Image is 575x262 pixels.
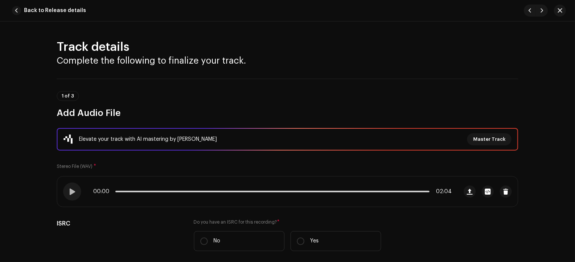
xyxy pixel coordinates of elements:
[310,237,319,245] p: Yes
[57,55,518,67] h3: Complete the following to finalize your track.
[57,40,518,55] h2: Track details
[57,107,518,119] h3: Add Audio File
[467,133,511,145] button: Master Track
[79,135,217,144] div: Elevate your track with AI mastering by [PERSON_NAME]
[473,132,505,147] span: Master Track
[214,237,221,245] p: No
[57,219,182,228] h5: ISRC
[433,189,452,195] span: 02:04
[194,219,381,225] label: Do you have an ISRC for this recording?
